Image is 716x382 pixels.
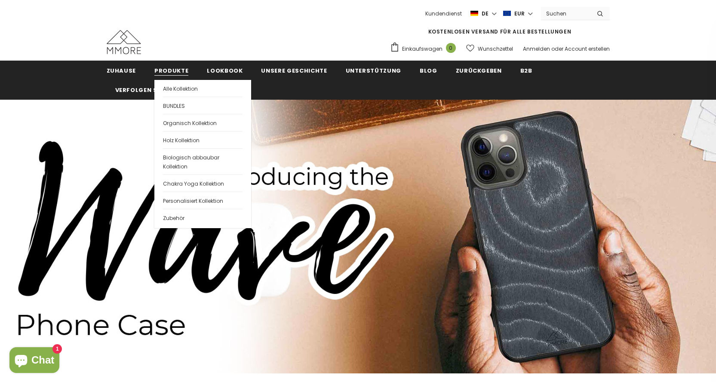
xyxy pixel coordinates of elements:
a: Wunschzettel [466,41,513,56]
a: Anmelden [523,45,550,52]
span: Wunschzettel [478,45,513,53]
span: de [482,9,489,18]
span: Biologisch abbaubar Kollektion [163,154,219,170]
a: Blog [420,61,437,80]
a: Personalisiert Kollektion [163,192,243,209]
span: Blog [420,67,437,75]
span: oder [551,45,563,52]
span: Personalisiert Kollektion [163,197,223,205]
span: Unterstützung [346,67,401,75]
span: Chakra Yoga Kollektion [163,180,224,187]
a: Einkaufswagen 0 [390,42,460,55]
span: Alle Kollektion [163,85,198,92]
a: Unterstützung [346,61,401,80]
span: KOSTENLOSEN VERSAND FÜR ALLE BESTELLUNGEN [428,28,572,35]
a: Alle Kollektion [163,80,243,97]
span: Holz Kollektion [163,137,200,144]
span: Zubehör [163,214,184,222]
input: Search Site [541,7,590,20]
a: B2B [520,61,532,80]
span: Verfolgen Sie Ihre Bestellung [115,86,220,94]
a: BUNDLES [163,97,243,114]
span: Produkte [154,67,188,75]
span: B2B [520,67,532,75]
a: Produkte [154,61,188,80]
a: Holz Kollektion [163,131,243,148]
a: Unsere Geschichte [261,61,327,80]
a: Verfolgen Sie Ihre Bestellung [115,80,220,99]
a: Zuhause [107,61,136,80]
a: Organisch Kollektion [163,114,243,131]
span: Zuhause [107,67,136,75]
a: Zurückgeben [456,61,502,80]
span: Unsere Geschichte [261,67,327,75]
a: Lookbook [207,61,243,80]
span: Einkaufswagen [402,45,443,53]
span: Lookbook [207,67,243,75]
span: 0 [446,43,456,53]
span: Kundendienst [425,10,462,17]
img: i-lang-2.png [470,10,478,17]
a: Chakra Yoga Kollektion [163,174,243,192]
inbox-online-store-chat: Onlineshop-Chat von Shopify [7,347,62,375]
span: Organisch Kollektion [163,119,217,127]
span: BUNDLES [163,102,185,110]
a: Account erstellen [565,45,610,52]
a: Zubehör [163,209,243,226]
span: Zurückgeben [456,67,502,75]
span: EUR [514,9,525,18]
a: Biologisch abbaubar Kollektion [163,148,243,174]
img: MMORE Cases [107,30,141,54]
